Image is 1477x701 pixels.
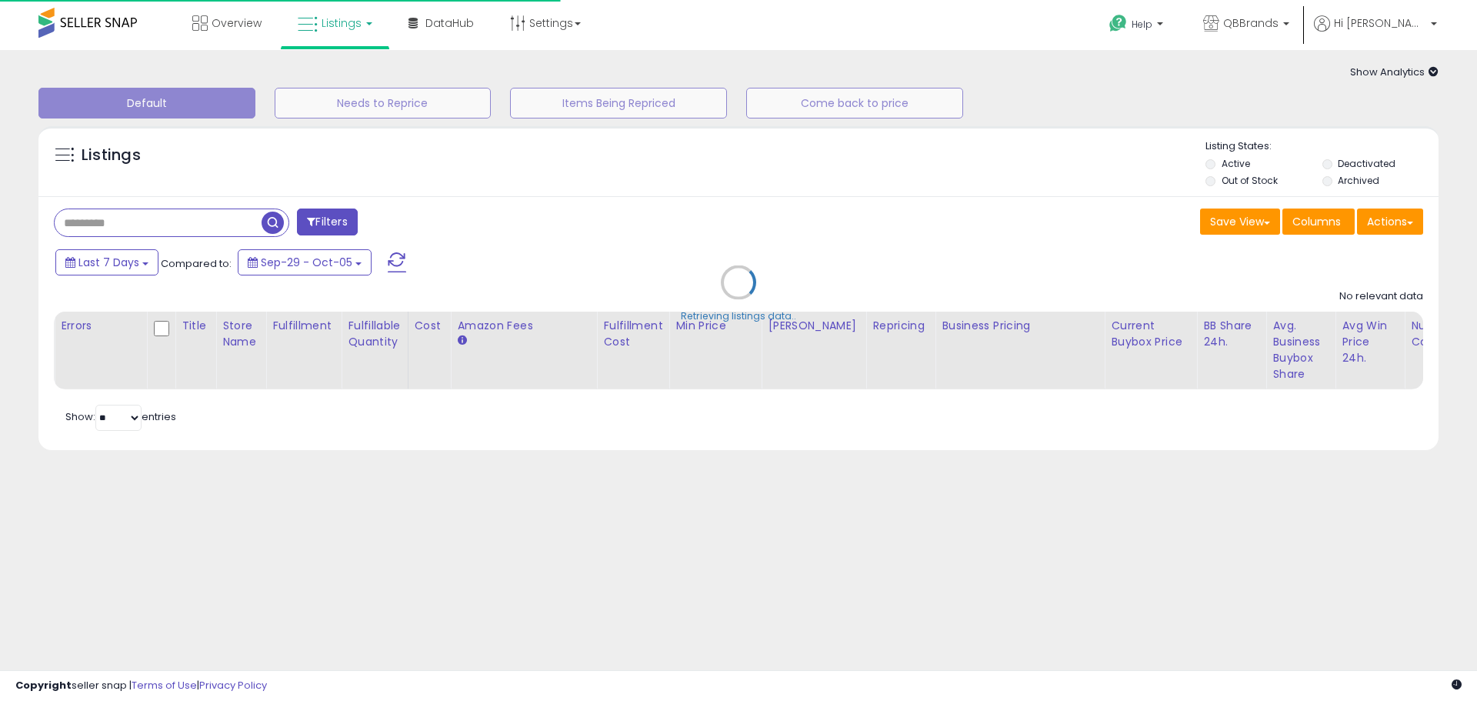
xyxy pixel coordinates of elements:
a: Hi [PERSON_NAME] [1314,15,1437,50]
a: Terms of Use [132,678,197,693]
div: Retrieving listings data.. [681,309,796,323]
span: QBBrands [1223,15,1279,31]
span: Show Analytics [1350,65,1439,79]
span: DataHub [425,15,474,31]
i: Get Help [1109,14,1128,33]
a: Help [1097,2,1179,50]
button: Default [38,88,255,119]
span: Hi [PERSON_NAME] [1334,15,1426,31]
span: Overview [212,15,262,31]
span: Listings [322,15,362,31]
button: Come back to price [746,88,963,119]
span: Help [1132,18,1152,31]
button: Items Being Repriced [510,88,727,119]
button: Needs to Reprice [275,88,492,119]
a: Privacy Policy [199,678,267,693]
div: seller snap | | [15,679,267,693]
strong: Copyright [15,678,72,693]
